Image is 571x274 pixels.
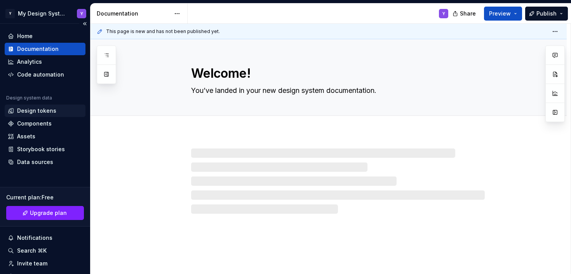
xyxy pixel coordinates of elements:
div: My Design System [18,10,68,17]
span: Publish [536,10,557,17]
button: Search ⌘K [5,244,85,257]
div: Y [5,9,15,18]
span: Share [460,10,476,17]
div: Current plan : Free [6,194,84,201]
textarea: You’ve landed in your new design system documentation. [190,84,483,97]
button: YMy Design SystemY [2,5,89,22]
a: Documentation [5,43,85,55]
a: Home [5,30,85,42]
div: Code automation [17,71,64,79]
a: Storybook stories [5,143,85,155]
button: Publish [525,7,568,21]
a: Assets [5,130,85,143]
div: Y [442,10,445,17]
a: Analytics [5,56,85,68]
div: Documentation [17,45,59,53]
div: Data sources [17,158,53,166]
textarea: Welcome! [190,64,483,83]
span: Upgrade plan [30,209,67,217]
div: Analytics [17,58,42,66]
span: This page is new and has not been published yet. [106,28,220,35]
div: Design system data [6,95,52,101]
button: Preview [484,7,522,21]
span: Preview [489,10,511,17]
div: Home [17,32,33,40]
button: Share [449,7,481,21]
a: Components [5,117,85,130]
button: Collapse sidebar [79,18,90,29]
div: Components [17,120,52,127]
div: Y [80,10,83,17]
a: Data sources [5,156,85,168]
div: Design tokens [17,107,56,115]
div: Assets [17,133,35,140]
a: Upgrade plan [6,206,84,220]
div: Documentation [97,10,170,17]
a: Invite team [5,257,85,270]
div: Search ⌘K [17,247,47,255]
div: Storybook stories [17,145,65,153]
a: Code automation [5,68,85,81]
div: Notifications [17,234,52,242]
button: Notifications [5,232,85,244]
a: Design tokens [5,105,85,117]
div: Invite team [17,260,47,267]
